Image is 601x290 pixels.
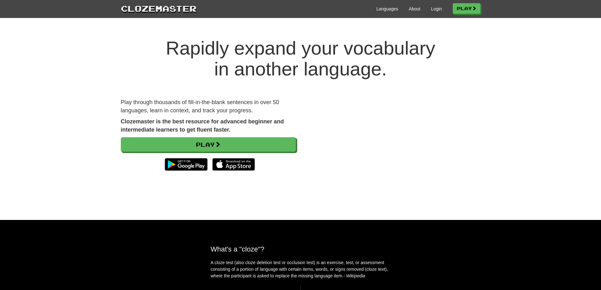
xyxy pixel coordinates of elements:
a: Login [431,6,442,12]
a: Play [453,3,480,14]
a: Play [121,137,296,152]
strong: Clozemaster is the best resource for advanced beginner and intermediate learners to get fluent fa... [121,118,284,133]
em: - Wikipedia [344,273,365,278]
p: A cloze test (also cloze deletion test or occlusion test) is an exercise, test, or assessment con... [211,259,391,279]
a: Clozemaster [121,3,197,14]
img: Get it on Google Play [162,155,210,174]
p: Play through thousands of fill-in-the-blank sentences in over 50 languages, learn in context, and... [121,98,296,115]
h2: What's a "cloze"? [211,245,391,253]
a: Languages [376,6,398,12]
img: Download_on_the_App_Store_Badge_US-UK_135x40-25178aeef6eb6b83b96f5f2d004eda3bffbb37122de64afbaef7... [212,158,255,171]
a: About [409,6,421,12]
